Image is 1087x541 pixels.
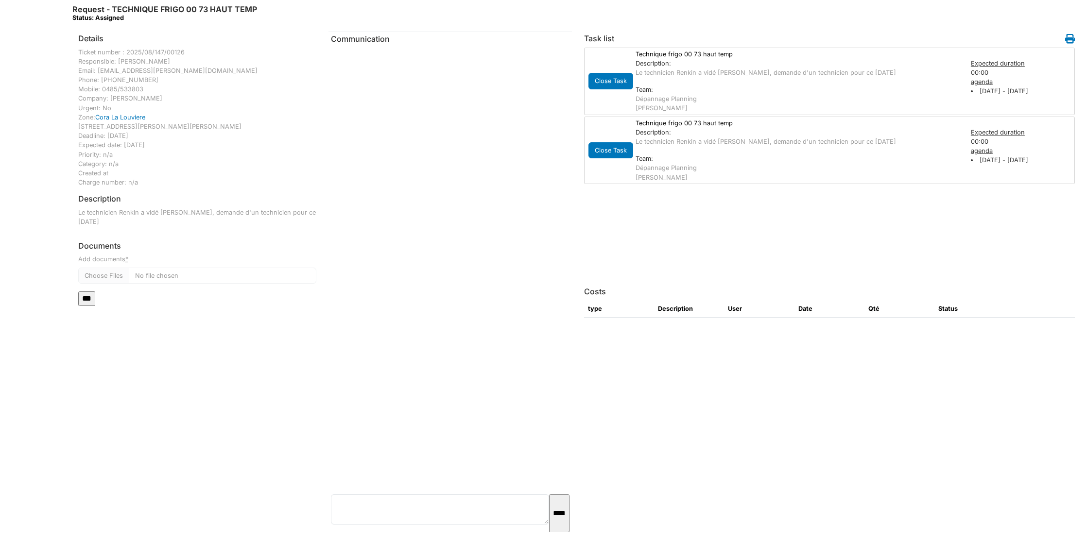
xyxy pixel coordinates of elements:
[78,241,316,251] h6: Documents
[72,5,257,22] h6: Request - TECHNIQUE FRIGO 00 73 HAUT TEMP
[971,146,1073,155] div: agenda
[966,59,1078,113] div: 00:00
[78,48,316,187] div: Ticket number : 2025/08/147/00126 Responsible: [PERSON_NAME] Email: [EMAIL_ADDRESS][PERSON_NAME][...
[654,300,724,318] th: Description
[595,147,627,154] span: translation missing: en.todo.action.close_task
[636,137,961,146] p: Le technicien Renkin a vidé [PERSON_NAME], demande d'un technicien pour ce [DATE]
[636,103,961,113] div: [PERSON_NAME]
[1065,34,1075,44] i: Work order
[724,300,794,318] th: User
[636,154,961,163] div: Team:
[971,155,1073,165] li: [DATE] - [DATE]
[971,86,1073,96] li: [DATE] - [DATE]
[636,163,961,172] div: Dépannage Planning
[966,128,1078,182] div: 00:00
[636,85,961,94] div: Team:
[794,300,864,318] th: Date
[331,34,390,44] span: translation missing: en.communication.communication
[971,59,1073,68] div: Expected duration
[636,128,961,137] div: Description:
[584,300,654,318] th: type
[636,68,961,77] p: Le technicien Renkin a vidé [PERSON_NAME], demande d'un technicien pour ce [DATE]
[125,255,128,263] abbr: required
[636,173,961,182] div: [PERSON_NAME]
[78,194,121,203] h6: Description
[78,34,104,43] h6: Details
[631,118,966,128] div: Technique frigo 00 73 haut temp
[584,287,606,296] h6: Costs
[72,14,257,21] div: Status: Assigned
[934,300,1004,318] th: Status
[588,144,633,154] a: Close Task
[971,77,1073,86] div: agenda
[864,300,934,318] th: Qté
[95,114,145,121] a: Cora La Louviere
[78,254,128,264] label: Add documents
[78,208,316,226] p: Le technicien Renkin a vidé [PERSON_NAME], demande d'un technicien pour ce [DATE]
[588,75,633,85] a: Close Task
[595,77,627,85] span: translation missing: en.todo.action.close_task
[636,94,961,103] div: Dépannage Planning
[584,34,614,43] h6: Task list
[631,50,966,59] div: Technique frigo 00 73 haut temp
[971,128,1073,137] div: Expected duration
[636,59,961,68] div: Description:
